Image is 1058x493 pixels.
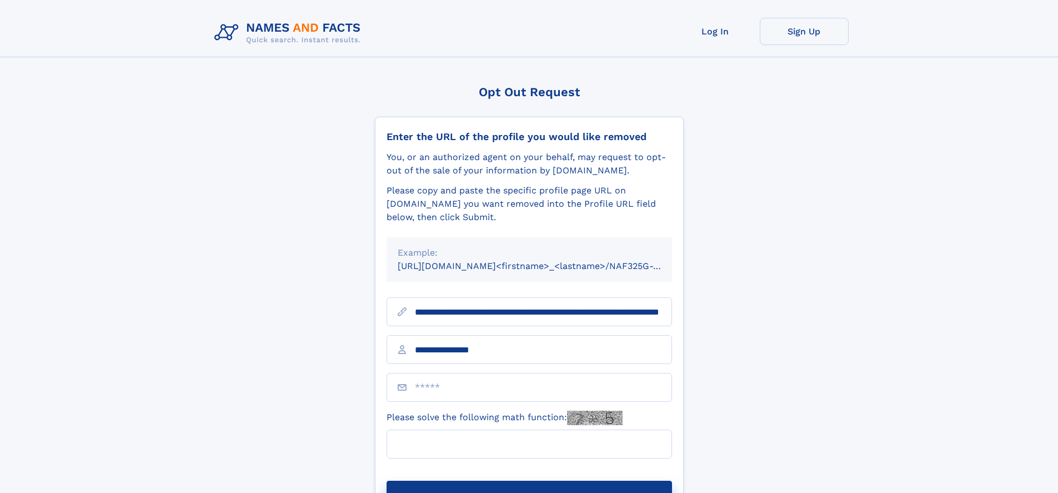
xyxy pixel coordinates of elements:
[760,18,849,45] a: Sign Up
[210,18,370,48] img: Logo Names and Facts
[387,184,672,224] div: Please copy and paste the specific profile page URL on [DOMAIN_NAME] you want removed into the Pr...
[398,246,661,260] div: Example:
[387,151,672,177] div: You, or an authorized agent on your behalf, may request to opt-out of the sale of your informatio...
[671,18,760,45] a: Log In
[375,85,684,99] div: Opt Out Request
[387,411,623,425] label: Please solve the following math function:
[398,261,693,271] small: [URL][DOMAIN_NAME]<firstname>_<lastname>/NAF325G-xxxxxxxx
[387,131,672,143] div: Enter the URL of the profile you would like removed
